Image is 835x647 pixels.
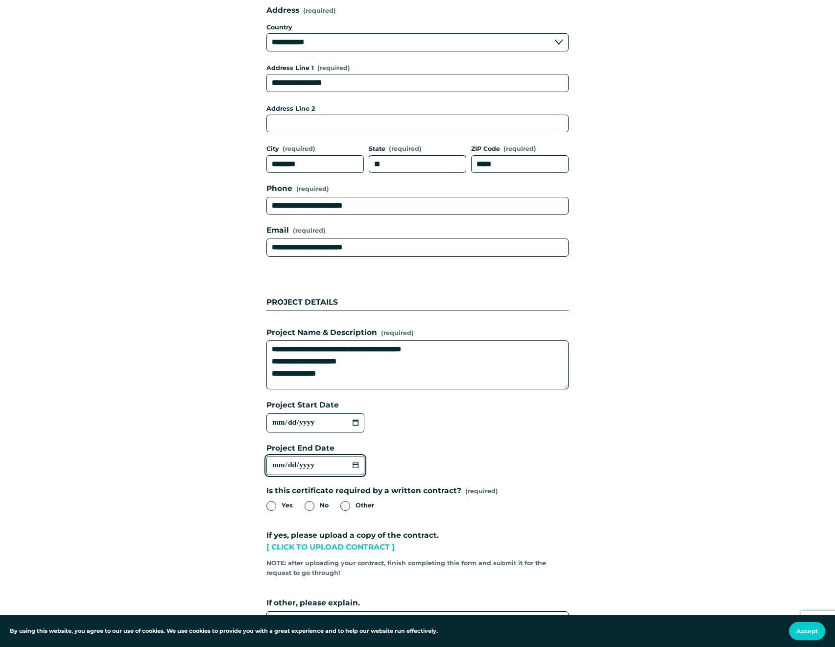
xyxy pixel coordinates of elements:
[266,33,569,51] select: Country
[317,65,350,72] span: (required)
[266,555,569,581] div: NOTE: after uploading your contract, finish completing this form and submit it for the request to...
[266,21,569,33] div: Country
[789,622,825,640] button: Accept
[369,155,466,173] input: State
[303,8,336,14] span: (required)
[266,63,569,74] div: Address Line 1
[266,155,364,173] input: City
[266,399,339,411] span: Project Start Date
[465,486,498,496] span: (required)
[266,529,569,555] div: If yes, please upload a copy of the contract.
[266,144,364,155] div: City
[266,442,334,455] span: Project End Date
[389,146,422,152] span: (required)
[381,328,414,338] span: (required)
[283,146,315,152] span: (required)
[266,327,377,339] span: Project Name & Description
[10,627,438,636] p: By using this website, you agree to our use of cookies. We use cookies to provide you with a grea...
[296,186,329,192] span: (required)
[266,115,569,133] input: Address Line 2
[471,155,569,173] input: ZIP Code
[471,144,569,155] div: ZIP Code
[503,146,536,152] span: (required)
[293,226,326,236] span: (required)
[266,104,569,115] div: Address Line 2
[266,74,569,92] input: Address Line 1
[266,224,289,237] span: Email
[266,542,395,551] a: [ CLICK TO UPLOAD CONTRACT ]
[266,597,360,609] span: If other, please explain.
[369,144,466,155] div: State
[266,272,569,311] div: PROJECT DETAILS
[266,183,292,195] span: Phone
[266,4,299,17] span: Address
[266,485,461,497] span: Is this certificate required by a written contract?
[796,627,818,635] span: Accept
